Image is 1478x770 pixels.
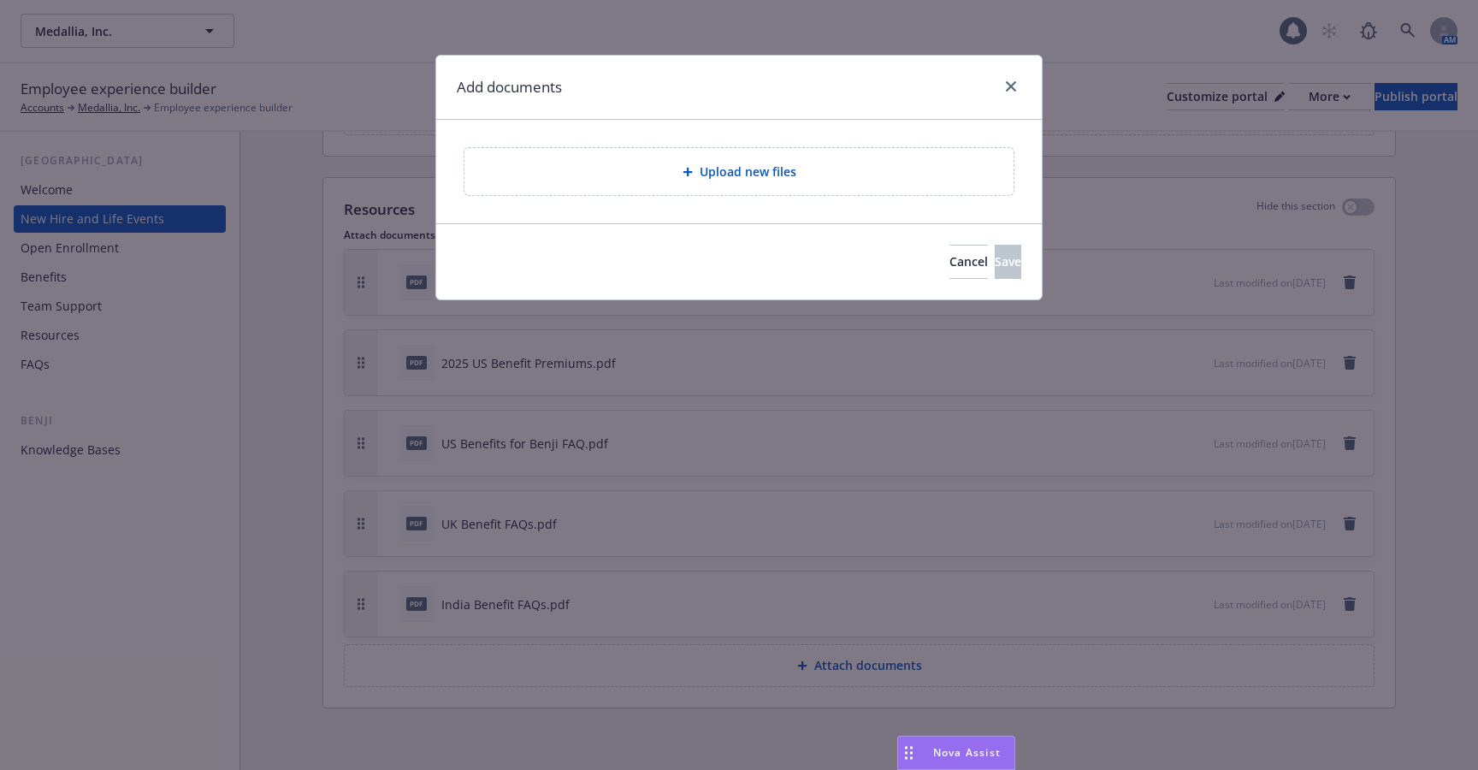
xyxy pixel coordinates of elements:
[457,76,562,98] h1: Add documents
[898,737,919,769] div: Drag to move
[700,163,796,181] span: Upload new files
[464,147,1014,196] div: Upload new files
[995,253,1021,269] span: Save
[949,245,988,279] button: Cancel
[949,253,988,269] span: Cancel
[995,245,1021,279] button: Save
[933,745,1001,760] span: Nova Assist
[1001,76,1021,97] a: close
[897,736,1015,770] button: Nova Assist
